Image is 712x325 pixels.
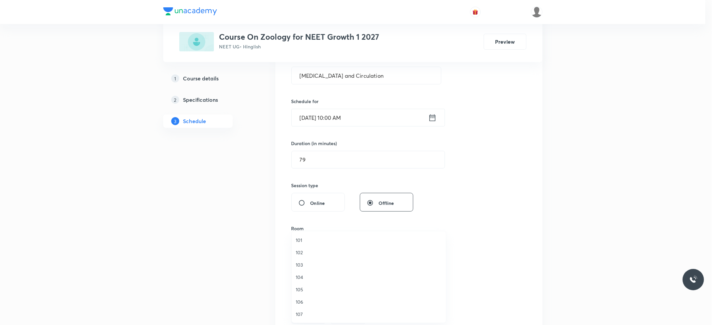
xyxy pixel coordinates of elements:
[296,249,442,256] span: 102
[296,274,442,281] span: 104
[296,311,442,318] span: 107
[296,298,442,305] span: 106
[296,261,442,268] span: 103
[296,286,442,293] span: 105
[296,237,442,244] span: 101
